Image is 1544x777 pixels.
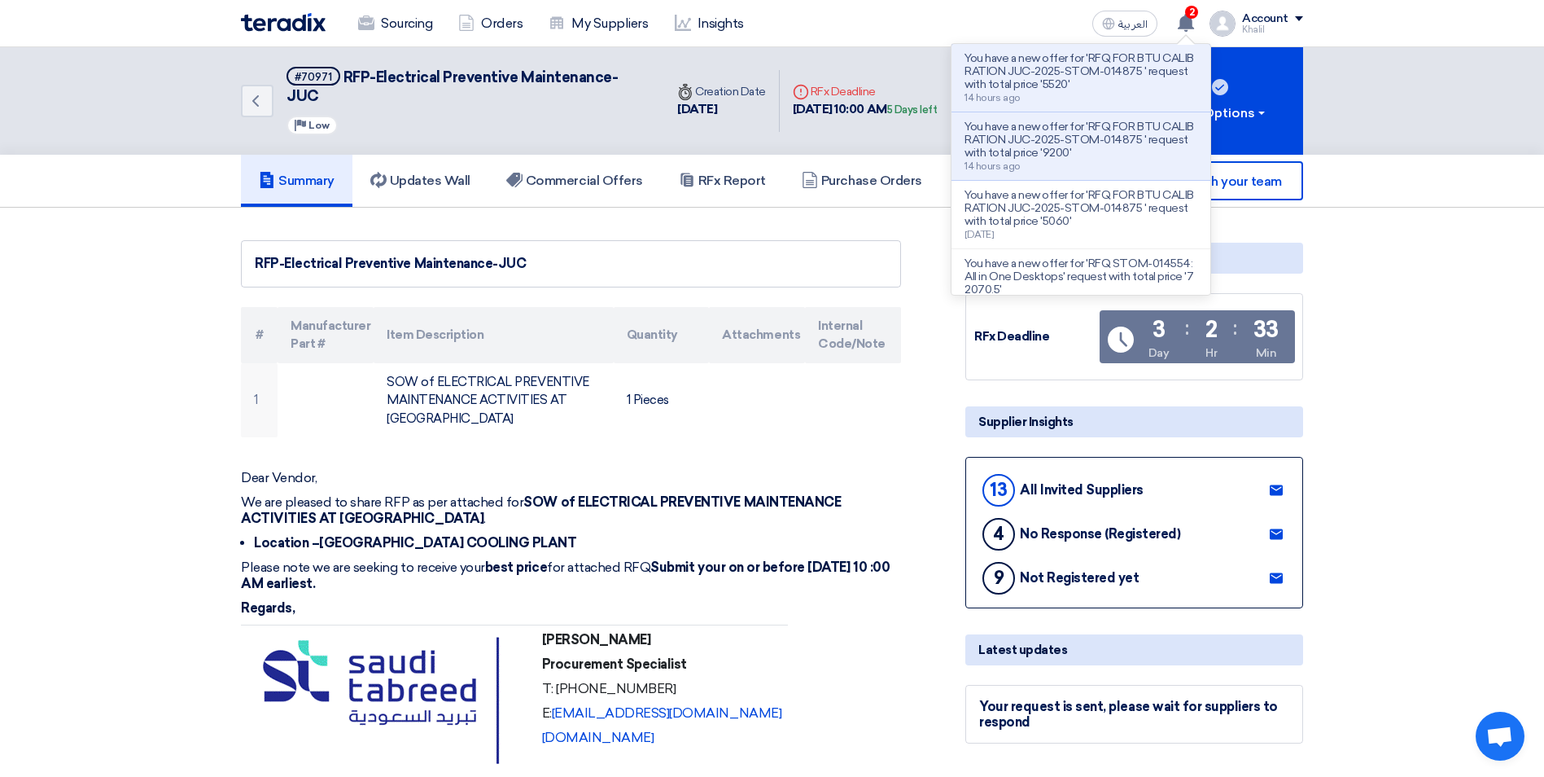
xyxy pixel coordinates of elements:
[964,229,994,240] span: [DATE]
[374,363,613,438] td: SOW of ELECTRICAL PREVENTIVE MAINTENANCE ACTIVITIES AT [GEOGRAPHIC_DATA]
[488,155,661,207] a: Commercial Offers
[352,155,488,207] a: Updates Wall
[614,307,710,363] th: Quantity
[241,600,295,616] strong: Regards,
[254,535,576,551] strong: Location –[GEOGRAPHIC_DATA] COOLING PLANT
[374,307,613,363] th: Item Description
[542,656,687,672] strong: Procurement Specialist
[982,474,1015,507] div: 13
[506,173,643,189] h5: Commercial Offers
[964,257,1197,296] p: You have a new offer for 'RFQ STOM-014554: All in One Desktops' request with total price '72070.5'
[1140,47,1303,155] button: RFx Options
[1153,318,1166,341] div: 3
[259,173,335,189] h5: Summary
[965,634,1303,665] div: Latest updates
[542,730,654,745] a: [DOMAIN_NAME]
[485,560,547,575] strong: best price
[982,518,1015,551] div: 4
[614,363,710,438] td: 1 Pieces
[1242,12,1288,26] div: Account
[241,13,326,32] img: Teradix logo
[241,494,901,527] p: We are pleased to share RFP as per attached for .
[552,705,782,721] a: [EMAIL_ADDRESS][DOMAIN_NAME]
[278,307,374,363] th: Manufacturer Part #
[1092,11,1157,37] button: العربية
[241,560,901,592] p: Please note we are seeking to receive your for attached RFQ
[964,189,1197,228] p: You have a new offer for 'RFQ FOR BTU CALIBRATION JUC-2025-STOM-014875 ' request with total price...
[965,406,1303,437] div: Supplier Insights
[662,6,757,42] a: Insights
[345,6,445,42] a: Sourcing
[1209,11,1236,37] img: profile_test.png
[677,100,766,119] div: [DATE]
[308,120,330,131] span: Low
[295,72,332,82] div: #70971
[1205,318,1218,341] div: 2
[241,307,278,363] th: #
[1253,318,1279,341] div: 33
[241,155,352,207] a: Summary
[1118,19,1148,30] span: العربية
[1242,25,1303,34] div: Khalil
[1205,345,1217,362] div: Hr
[1476,712,1524,761] a: Open chat
[255,254,887,274] div: RFP-Electrical Preventive Maintenance-JUC
[1020,570,1139,586] div: Not Registered yet
[1185,314,1189,343] div: :
[1020,526,1180,542] div: No Response (Registered)
[979,699,1289,730] div: Your request is sent, please wait for suppliers to respond
[241,363,278,438] td: 1
[247,632,530,770] img: I4IRbxIBg0YhIjQkQlChGJTVQipArAAA9CsYfxiUIEgGhFLnbRi18EYxjFOEYyltGMZyxfQAAAOw==
[793,100,938,119] div: [DATE] 10:00 AM
[1156,173,1282,189] span: Share with your team
[982,562,1015,595] div: 9
[445,6,536,42] a: Orders
[802,173,922,189] h5: Purchase Orders
[1148,345,1170,362] div: Day
[286,68,618,105] span: RFP-Electrical Preventive Maintenance-JUC
[542,705,782,722] p: E:
[241,470,901,486] p: Dear Vendor,
[542,681,782,697] p: T: [PHONE_NUMBER]
[1256,345,1277,362] div: Min
[1020,482,1144,498] div: All Invited Suppliers
[793,83,938,100] div: RFx Deadline
[241,560,890,591] strong: Submit your on or before [DATE] 10 :00 AM earliest.
[661,155,784,207] a: RFx Report
[677,83,766,100] div: Creation Date
[1185,6,1198,19] span: 2
[536,6,661,42] a: My Suppliers
[370,173,470,189] h5: Updates Wall
[709,307,805,363] th: Attachments
[1176,103,1268,123] div: RFx Options
[805,307,901,363] th: Internal Code/Note
[542,632,651,647] strong: [PERSON_NAME]
[964,121,1197,160] p: You have a new offer for 'RFQ FOR BTU CALIBRATION JUC-2025-STOM-014875 ' request with total price...
[974,327,1096,346] div: RFx Deadline
[679,173,766,189] h5: RFx Report
[887,102,938,118] div: 5 Days left
[1233,314,1237,343] div: :
[241,494,841,526] strong: SOW of ELECTRICAL PREVENTIVE MAINTENANCE ACTIVITIES AT [GEOGRAPHIC_DATA]
[964,92,1020,103] span: 14 hours ago
[784,155,940,207] a: Purchase Orders
[964,52,1197,91] p: You have a new offer for 'RFQ FOR BTU CALIBRATION JUC-2025-STOM-014875 ' request with total price...
[964,160,1020,172] span: 14 hours ago
[286,67,645,107] h5: RFP-Electrical Preventive Maintenance-JUC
